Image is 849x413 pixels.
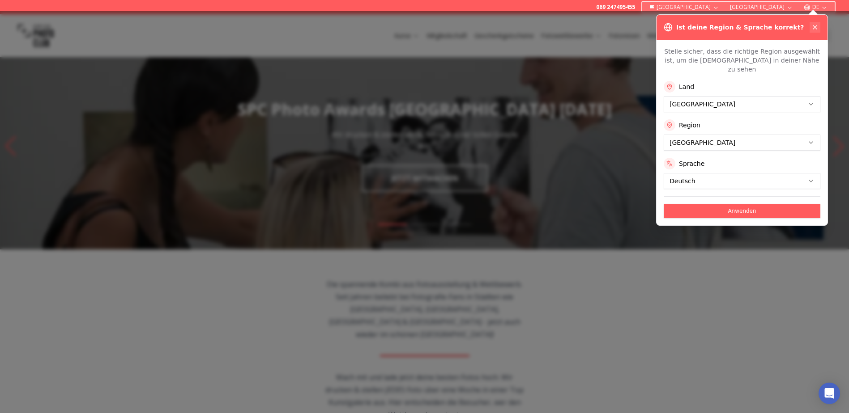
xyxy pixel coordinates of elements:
div: Open Intercom Messenger [819,383,840,404]
p: Stelle sicher, dass die richtige Region ausgewählt ist, um die [DEMOGRAPHIC_DATA] in deiner Nähe ... [664,47,820,74]
button: [GEOGRAPHIC_DATA] [646,2,723,13]
button: [GEOGRAPHIC_DATA] [726,2,797,13]
button: Anwenden [664,204,820,218]
a: 069 247495455 [596,4,635,11]
label: Land [679,82,694,91]
label: Region [679,121,700,130]
button: DE [800,2,831,13]
label: Sprache [679,159,704,168]
h3: Ist deine Region & Sprache korrekt? [676,23,804,32]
